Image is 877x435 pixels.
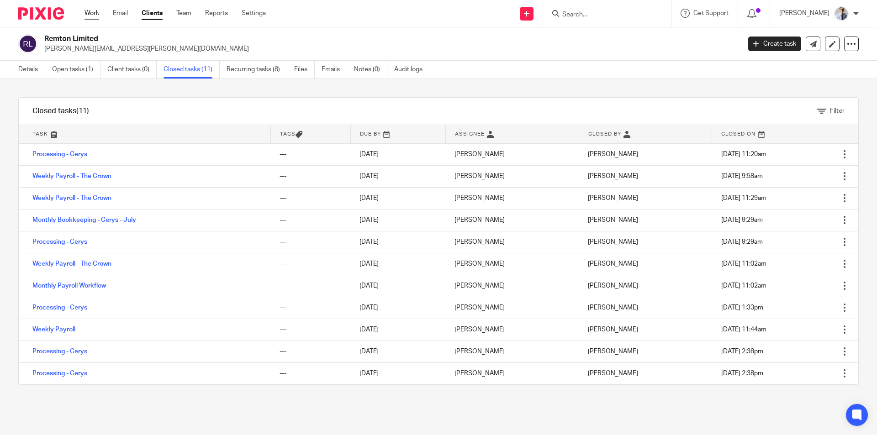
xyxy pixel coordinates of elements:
[350,341,445,362] td: [DATE]
[44,44,734,53] p: [PERSON_NAME][EMAIL_ADDRESS][PERSON_NAME][DOMAIN_NAME]
[721,283,766,289] span: [DATE] 11:02am
[142,9,163,18] a: Clients
[350,297,445,319] td: [DATE]
[280,347,341,356] div: ---
[350,253,445,275] td: [DATE]
[588,173,638,179] span: [PERSON_NAME]
[721,261,766,267] span: [DATE] 11:02am
[588,239,638,245] span: [PERSON_NAME]
[445,297,579,319] td: [PERSON_NAME]
[721,326,766,333] span: [DATE] 11:44am
[693,10,729,16] span: Get Support
[721,217,763,223] span: [DATE] 9:29am
[32,304,87,311] a: Processing - Cerys
[445,209,579,231] td: [PERSON_NAME]
[721,195,766,201] span: [DATE] 11:29am
[445,275,579,297] td: [PERSON_NAME]
[32,217,136,223] a: Monthly Bookkeeping - Cerys - July
[721,239,763,245] span: [DATE] 9:29am
[176,9,191,18] a: Team
[350,362,445,384] td: [DATE]
[113,9,128,18] a: Email
[394,61,429,79] a: Audit logs
[280,172,341,181] div: ---
[588,195,638,201] span: [PERSON_NAME]
[588,326,638,333] span: [PERSON_NAME]
[354,61,387,79] a: Notes (0)
[44,34,597,44] h2: Remton Limited
[350,143,445,165] td: [DATE]
[445,143,579,165] td: [PERSON_NAME]
[85,9,99,18] a: Work
[445,362,579,384] td: [PERSON_NAME]
[445,319,579,341] td: [PERSON_NAME]
[721,151,766,157] span: [DATE] 11:20am
[721,370,763,377] span: [DATE] 2:38pm
[76,107,89,115] span: (11)
[32,348,87,355] a: Processing - Cerys
[748,37,801,51] a: Create task
[32,326,75,333] a: Weekly Payroll
[280,215,341,225] div: ---
[721,173,763,179] span: [DATE] 9:58am
[280,303,341,312] div: ---
[32,151,87,157] a: Processing - Cerys
[280,281,341,290] div: ---
[350,209,445,231] td: [DATE]
[350,187,445,209] td: [DATE]
[18,61,45,79] a: Details
[280,150,341,159] div: ---
[294,61,315,79] a: Files
[52,61,100,79] a: Open tasks (1)
[350,275,445,297] td: [DATE]
[588,151,638,157] span: [PERSON_NAME]
[588,304,638,311] span: [PERSON_NAME]
[18,7,64,20] img: Pixie
[445,187,579,209] td: [PERSON_NAME]
[32,239,87,245] a: Processing - Cerys
[834,6,849,21] img: IMG_9924.jpg
[32,261,111,267] a: Weekly Payroll - The Crown
[107,61,157,79] a: Client tasks (0)
[721,348,763,355] span: [DATE] 2:38pm
[242,9,266,18] a: Settings
[445,165,579,187] td: [PERSON_NAME]
[32,106,89,116] h1: Closed tasks
[588,283,638,289] span: [PERSON_NAME]
[164,61,220,79] a: Closed tasks (11)
[561,11,644,19] input: Search
[280,194,341,203] div: ---
[779,9,829,18] p: [PERSON_NAME]
[32,370,87,377] a: Processing - Cerys
[830,108,845,114] span: Filter
[270,125,350,143] th: Tags
[32,195,111,201] a: Weekly Payroll - The Crown
[32,173,111,179] a: Weekly Payroll - The Crown
[205,9,228,18] a: Reports
[588,217,638,223] span: [PERSON_NAME]
[18,34,37,53] img: svg%3E
[445,341,579,362] td: [PERSON_NAME]
[227,61,287,79] a: Recurring tasks (8)
[350,165,445,187] td: [DATE]
[588,261,638,267] span: [PERSON_NAME]
[322,61,347,79] a: Emails
[721,304,763,311] span: [DATE] 1:33pm
[350,319,445,341] td: [DATE]
[588,370,638,377] span: [PERSON_NAME]
[280,369,341,378] div: ---
[280,237,341,246] div: ---
[445,231,579,253] td: [PERSON_NAME]
[588,348,638,355] span: [PERSON_NAME]
[280,259,341,268] div: ---
[280,325,341,334] div: ---
[445,253,579,275] td: [PERSON_NAME]
[350,231,445,253] td: [DATE]
[32,283,106,289] a: Monthly Payroll Workflow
